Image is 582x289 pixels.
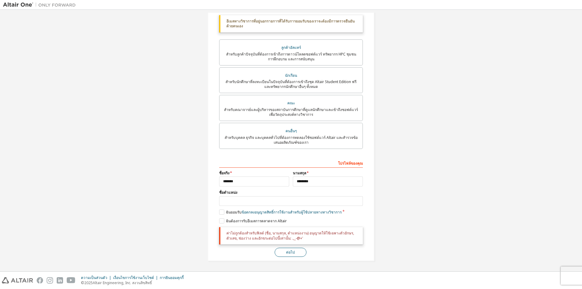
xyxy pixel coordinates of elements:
[81,280,84,285] font: ©
[323,210,342,215] font: ทางวิชาการ
[286,250,295,255] font: ต่อไป
[225,135,358,145] font: สำหรับบุคคล ธุรกิจ และบุคคลทั่วไปที่ต้องการทดลองใช้ซอฟต์แวร์ Altair และสำรวจข้อเสนอผลิตภัณฑ์ของเรา
[242,210,323,215] font: ข้อตกลงอนุญาตสิทธิ์การใช้งานสำหรับผู้ใช้ปลายทาง
[293,170,306,176] font: นามสกุล
[226,210,242,215] font: ฉันยอมรับ
[226,52,356,62] font: สำหรับลูกค้าปัจจุบันที่ต้องการเข้าถึงการดาวน์โหลดซอฟต์แวร์ ทรัพยากร HPC ชุมชน การฝึกอบรม และการสน...
[219,227,363,257] div: อ่านและยอมรับ EULA เพื่อดำเนินการต่อ
[47,277,53,284] img: instagram.svg
[84,280,93,285] font: 2025
[224,107,358,117] font: สำหรับคณาจารย์และผู้บริหารของสถาบันการศึกษาที่ดูแลนักศึกษาและเข้าถึงซอฟต์แวร์เพื่อวัตถุประสงค์ทาง...
[226,218,287,223] font: ฉันต้องการรับอีเมลการตลาดจาก Altair
[285,73,297,78] font: นักเรียน
[160,275,184,280] font: การยินยอมคุกกี้
[226,230,354,240] font: ค่าไม่ถูกต้องสำหรับฟิลด์ (ชื่อ, นามสกุล, ตำแหน่งงาน) อนุญาตให้ใช้เฉพาะตัวอักษร, ตัวเลข, ช่องว่าง ...
[226,79,356,89] font: สำหรับนักศึกษาที่ลงทะเบียนในปัจจุบันที่ต้องการเข้าถึงชุด Altair Student Edition ฟรีและทรัพยากรนัก...
[226,18,355,29] font: อีเมลทางวิชาการที่อยู่นอกรายการที่ได้รับการยอมรับของเราจะต้องมีการตรวจยืนยันด้วยตนเอง
[2,277,33,284] img: altair_logo.svg
[287,100,295,106] font: คณะ
[81,275,107,280] font: ความเป็นส่วนตัว
[93,280,152,285] font: Altair Engineering, Inc. สงวนลิขสิทธิ์
[281,45,301,50] font: ลูกค้าอัลแทร์
[219,190,237,195] font: ชื่อตำแหน่ง
[67,277,75,284] img: youtube.svg
[37,277,43,284] img: facebook.svg
[57,277,63,284] img: linkedin.svg
[219,170,229,176] font: ชื่อจริง
[338,161,363,166] font: โปรไฟล์ของคุณ
[286,128,297,133] font: คนอื่นๆ
[3,2,79,8] img: อัลแทร์วัน
[113,275,154,280] font: เงื่อนไขการใช้งานเว็บไซต์
[275,248,306,257] button: ต่อไป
